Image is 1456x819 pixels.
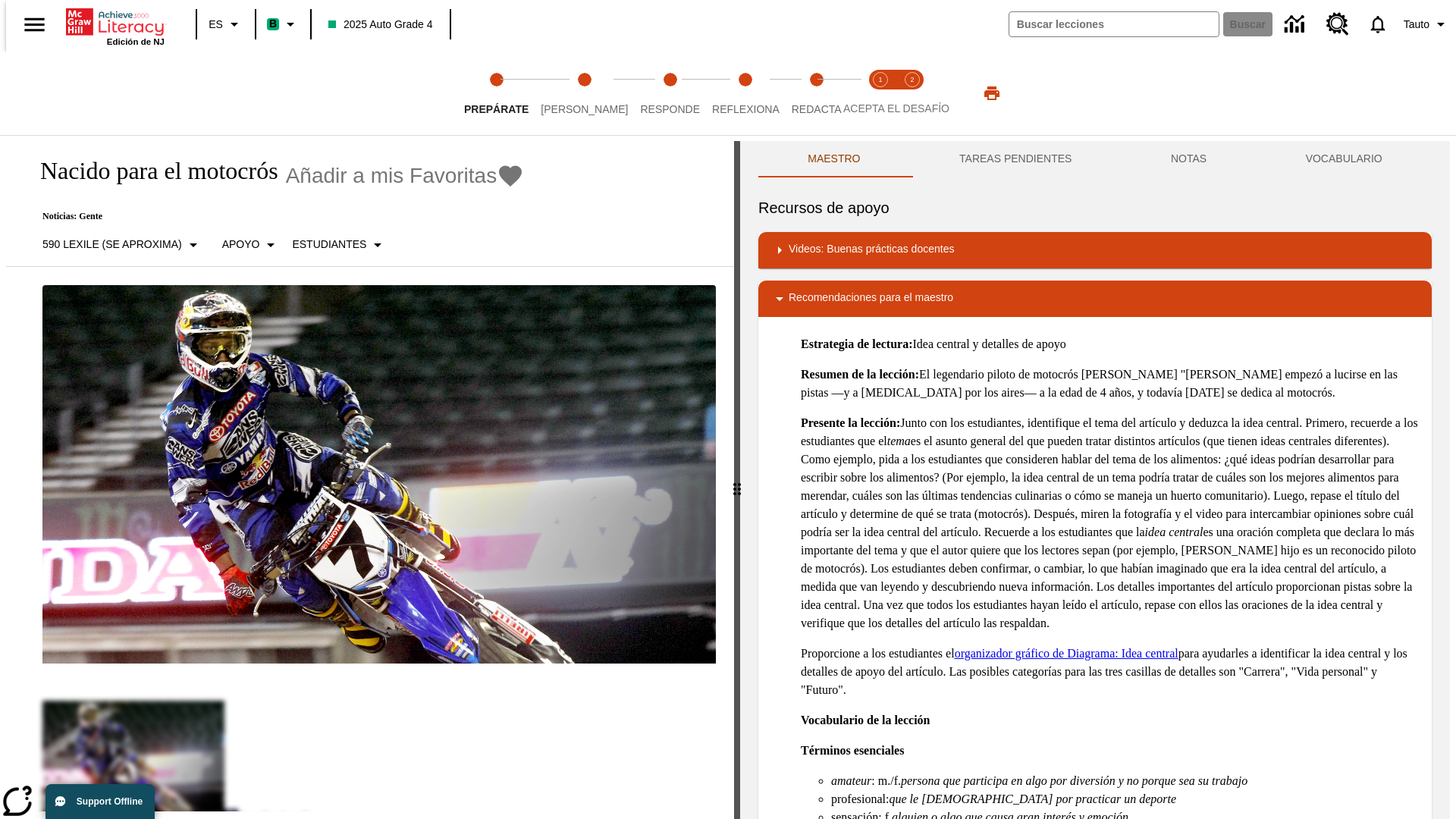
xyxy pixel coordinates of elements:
div: Portada [66,5,165,46]
em: idea central [1145,526,1203,538]
button: Lenguaje: ES, Selecciona un idioma [202,11,250,38]
a: Centro de recursos, Se abrirá en una pestaña nueva. [1317,4,1358,45]
button: Responde step 3 of 5 [628,52,712,135]
button: Perfil/Configuración [1398,11,1456,38]
span: ES [209,17,223,33]
p: Apoyo [222,237,260,253]
strong: Resumen de la lección: [801,368,919,381]
div: activity [740,141,1450,819]
button: Lee step 2 of 5 [529,52,640,135]
p: Estudiantes [292,237,366,253]
button: Acepta el desafío contesta step 2 of 2 [890,52,934,135]
p: Noticias: Gente [24,211,524,222]
em: tema [887,435,911,447]
h1: Nacido para el motocrós [24,157,278,185]
button: Reflexiona step 4 of 5 [700,52,792,135]
a: Notificaciones [1358,5,1398,44]
span: Edición de NJ [107,37,165,46]
span: Reflexiona [712,103,780,115]
div: reading [6,141,734,811]
button: Acepta el desafío lee step 1 of 2 [858,52,902,135]
li: : m./f. [831,772,1420,790]
p: Proporcione a los estudiantes el para ayudarles a identificar la idea central y los detalles de a... [801,645,1420,699]
em: que le [DEMOGRAPHIC_DATA] por practicar un deporte [889,792,1176,805]
button: Imprimir [968,80,1016,107]
span: B [269,14,277,33]
button: Boost El color de la clase es verde menta. Cambiar el color de la clase. [261,11,306,38]
span: Support Offline [77,796,143,807]
em: persona que participa en algo por diversión y no porque sea su trabajo [901,774,1247,787]
div: Instructional Panel Tabs [758,141,1432,177]
span: Añadir a mis Favoritas [286,164,497,188]
li: profesional: [831,790,1420,808]
span: [PERSON_NAME] [541,103,628,115]
input: Buscar campo [1009,12,1219,36]
span: Redacta [792,103,842,115]
a: organizador gráfico de Diagrama: Idea central [955,647,1178,660]
button: Seleccionar estudiante [286,231,393,259]
strong: Estrategia de lectura: [801,337,913,350]
span: Responde [640,103,700,115]
div: Recomendaciones para el maestro [758,281,1432,317]
span: 2025 Auto Grade 4 [328,17,433,33]
strong: Presente la lección: [801,416,900,429]
p: Idea central y detalles de apoyo [801,335,1420,353]
span: Prepárate [464,103,529,115]
button: NOTAS [1122,141,1257,177]
button: Redacta step 5 of 5 [780,52,854,135]
p: El legendario piloto de motocrós [PERSON_NAME] "[PERSON_NAME] empezó a lucirse en las pistas —y a... [801,366,1420,402]
button: Prepárate step 1 of 5 [452,52,541,135]
text: 2 [910,76,914,83]
button: Support Offline [45,784,155,819]
img: El corredor de motocrós James Stewart vuela por los aires en su motocicleta de montaña [42,285,716,664]
p: 590 Lexile (Se aproxima) [42,237,182,253]
div: Pulsa la tecla de intro o la barra espaciadora y luego presiona las flechas de derecha e izquierd... [734,141,740,819]
p: Junto con los estudiantes, identifique el tema del artículo y deduzca la idea central. Primero, r... [801,414,1420,632]
button: Tipo de apoyo, Apoyo [216,231,287,259]
strong: Términos esenciales [801,744,904,757]
strong: Vocabulario de la lección [801,714,930,726]
button: Abrir el menú lateral [12,2,57,47]
text: 1 [878,76,882,83]
button: TAREAS PENDIENTES [910,141,1122,177]
a: Centro de información [1276,4,1317,45]
span: Tauto [1404,17,1429,33]
div: Videos: Buenas prácticas docentes [758,232,1432,268]
button: Seleccione Lexile, 590 Lexile (Se aproxima) [36,231,209,259]
button: VOCABULARIO [1256,141,1432,177]
em: amateur [831,774,871,787]
p: Recomendaciones para el maestro [789,290,953,308]
button: Añadir a mis Favoritas - Nacido para el motocrós [286,162,525,189]
span: ACEPTA EL DESAFÍO [843,102,949,115]
h6: Recursos de apoyo [758,196,1432,220]
p: Videos: Buenas prácticas docentes [789,241,954,259]
button: Maestro [758,141,910,177]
